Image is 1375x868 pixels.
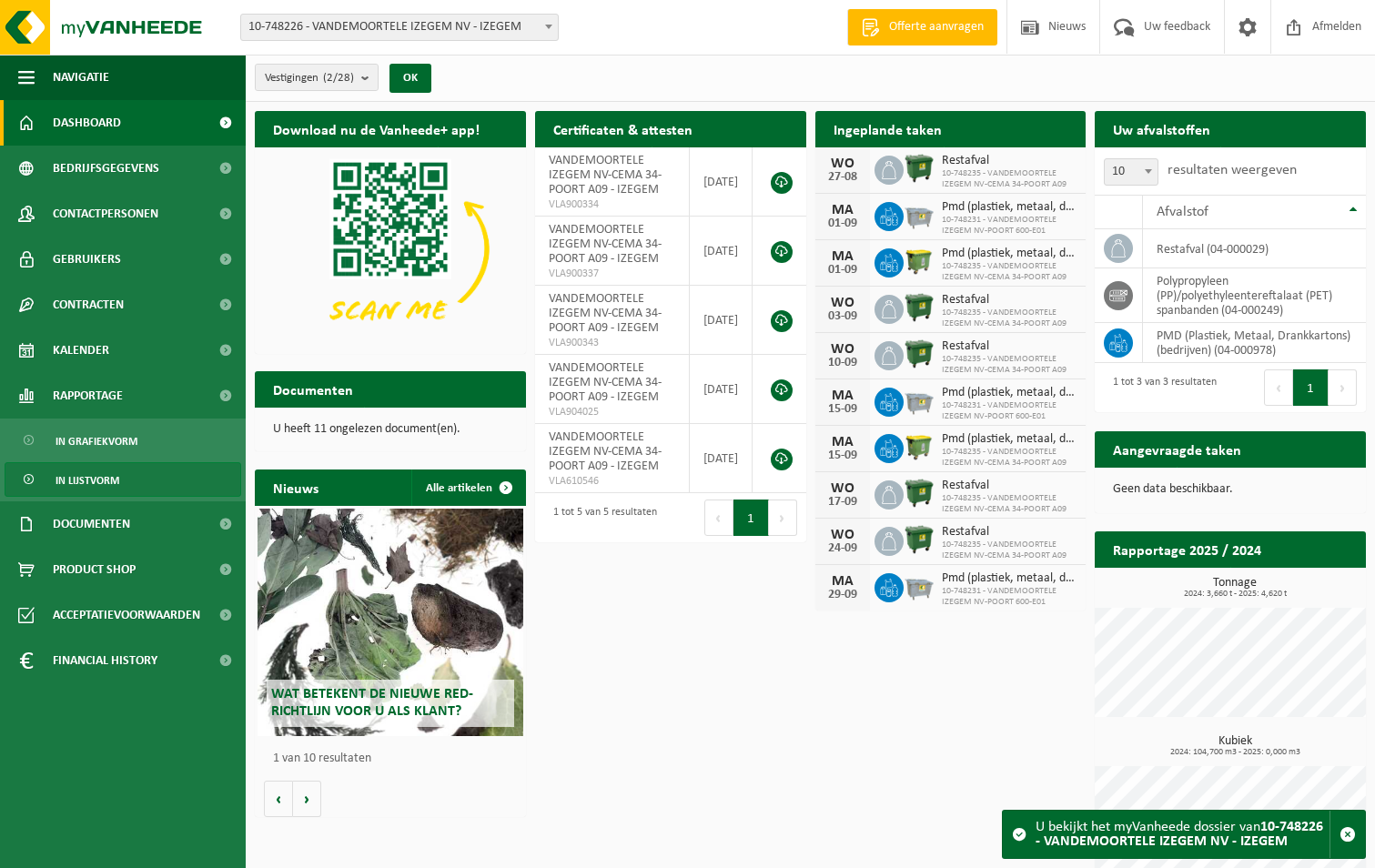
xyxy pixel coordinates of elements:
[942,261,1077,283] span: 10-748235 - VANDEMOORTELE IZEGEM NV-CEMA 34-POORT A09
[255,371,371,407] h2: Documenten
[824,449,861,462] div: 15-09
[824,481,861,496] div: WO
[824,542,861,555] div: 24-09
[904,524,935,555] img: WB-1100-HPE-GN-01
[1157,205,1208,219] span: Afvalstof
[824,310,861,323] div: 03-09
[942,432,1077,447] span: Pmd (plastiek, metaal, drankkartons) (bedrijven)
[942,586,1077,608] span: 10-748231 - VANDEMOORTELE IZEGEM NV-POORT 600-E01
[824,435,861,449] div: MA
[704,500,733,536] button: Previous
[824,589,861,601] div: 29-09
[549,154,662,197] span: VANDEMOORTELE IZEGEM NV-CEMA 34-POORT A09 - IZEGEM
[1143,323,1366,363] td: PMD (Plastiek, Metaal, Drankkartons) (bedrijven) (04-000978)
[824,574,861,589] div: MA
[815,111,960,146] h2: Ingeplande taken
[942,215,1077,237] span: 10-748231 - VANDEMOORTELE IZEGEM NV-POORT 600-E01
[904,431,935,462] img: WB-1100-HPE-GN-50
[53,373,123,419] span: Rapportage
[1095,111,1228,146] h2: Uw afvalstoffen
[389,64,431,93] button: OK
[1095,531,1279,567] h2: Rapportage 2025 / 2024
[1168,163,1297,177] label: resultaten weergeven
[824,496,861,509] div: 17-09
[690,286,753,355] td: [DATE]
[273,752,517,765] p: 1 van 10 resultaten
[265,65,354,92] span: Vestigingen
[769,500,797,536] button: Next
[904,246,935,277] img: WB-1100-HPE-GN-50
[53,55,109,100] span: Navigatie
[1143,229,1366,268] td: restafval (04-000029)
[942,447,1077,469] span: 10-748235 - VANDEMOORTELE IZEGEM NV-CEMA 34-POORT A09
[53,237,121,282] span: Gebruikers
[1036,820,1323,849] strong: 10-748226 - VANDEMOORTELE IZEGEM NV - IZEGEM
[5,423,241,458] a: In grafiekvorm
[824,403,861,416] div: 15-09
[549,430,662,473] span: VANDEMOORTELE IZEGEM NV-CEMA 34-POORT A09 - IZEGEM
[273,423,508,436] p: U heeft 11 ongelezen document(en).
[824,156,861,171] div: WO
[690,424,753,493] td: [DATE]
[56,424,137,459] span: In grafiekvorm
[549,197,675,212] span: VLA900334
[942,154,1077,168] span: Restafval
[942,200,1077,215] span: Pmd (plastiek, metaal, drankkartons) (bedrijven)
[904,153,935,184] img: WB-1100-HPE-GN-01
[733,500,769,536] button: 1
[942,168,1077,190] span: 10-748235 - VANDEMOORTELE IZEGEM NV-CEMA 34-POORT A09
[942,308,1077,329] span: 10-748235 - VANDEMOORTELE IZEGEM NV-CEMA 34-POORT A09
[535,111,711,146] h2: Certificaten & attesten
[53,100,121,146] span: Dashboard
[53,592,200,638] span: Acceptatievoorwaarden
[255,111,498,146] h2: Download nu de Vanheede+ app!
[1293,369,1329,406] button: 1
[1104,368,1217,408] div: 1 tot 3 van 3 resultaten
[549,267,675,281] span: VLA900337
[824,296,861,310] div: WO
[255,147,526,350] img: Download de VHEPlus App
[942,400,1077,422] span: 10-748231 - VANDEMOORTELE IZEGEM NV-POORT 600-E01
[1104,748,1366,757] span: 2024: 104,700 m3 - 2025: 0,000 m3
[544,498,657,538] div: 1 tot 5 van 5 resultaten
[942,354,1077,376] span: 10-748235 - VANDEMOORTELE IZEGEM NV-CEMA 34-POORT A09
[942,525,1077,540] span: Restafval
[1095,431,1259,467] h2: Aangevraagde taken
[824,249,861,264] div: MA
[549,336,675,350] span: VLA900343
[885,18,988,36] span: Offerte aanvragen
[255,469,337,505] h2: Nieuws
[323,72,354,84] count: (2/28)
[904,385,935,416] img: WB-2500-GAL-GY-01
[1104,158,1158,186] span: 10
[904,292,935,323] img: WB-1100-HPE-GN-01
[942,540,1077,561] span: 10-748235 - VANDEMOORTELE IZEGEM NV-CEMA 34-POORT A09
[53,282,124,328] span: Contracten
[1113,483,1348,496] p: Geen data beschikbaar.
[264,781,293,817] button: Vorige
[549,223,662,266] span: VANDEMOORTELE IZEGEM NV-CEMA 34-POORT A09 - IZEGEM
[824,217,861,230] div: 01-09
[824,171,861,184] div: 27-08
[824,389,861,403] div: MA
[56,463,119,498] span: In lijstvorm
[53,191,158,237] span: Contactpersonen
[1105,159,1158,185] span: 10
[690,355,753,424] td: [DATE]
[549,474,675,489] span: VLA610546
[942,247,1077,261] span: Pmd (plastiek, metaal, drankkartons) (bedrijven)
[53,638,157,683] span: Financial History
[1104,735,1366,757] h3: Kubiek
[53,146,159,191] span: Bedrijfsgegevens
[942,479,1077,493] span: Restafval
[1230,567,1364,603] a: Bekijk rapportage
[1329,369,1357,406] button: Next
[271,687,473,719] span: Wat betekent de nieuwe RED-richtlijn voor u als klant?
[549,361,662,404] span: VANDEMOORTELE IZEGEM NV-CEMA 34-POORT A09 - IZEGEM
[5,462,241,497] a: In lijstvorm
[904,478,935,509] img: WB-1100-HPE-GN-01
[942,571,1077,586] span: Pmd (plastiek, metaal, drankkartons) (bedrijven)
[53,547,136,592] span: Product Shop
[824,528,861,542] div: WO
[240,14,559,41] span: 10-748226 - VANDEMOORTELE IZEGEM NV - IZEGEM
